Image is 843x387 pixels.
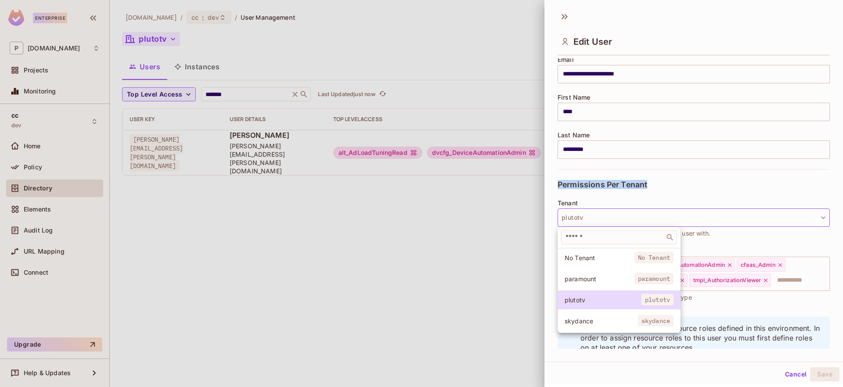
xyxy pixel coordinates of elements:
span: No Tenant [634,252,674,263]
span: paramount [565,275,634,283]
span: skydance [565,317,638,325]
span: paramount [634,273,674,284]
span: No Tenant [565,254,634,262]
span: plutotv [641,294,674,305]
span: plutotv [565,296,641,304]
span: skydance [638,315,674,326]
